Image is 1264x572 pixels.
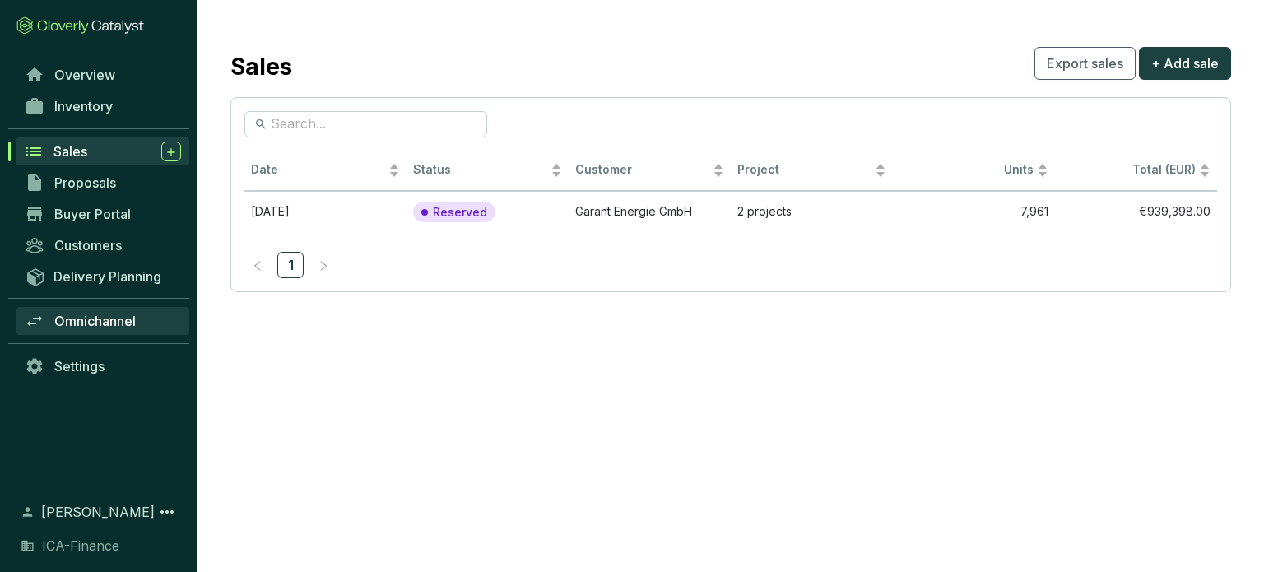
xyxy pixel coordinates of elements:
[41,502,155,522] span: [PERSON_NAME]
[244,252,271,278] li: Previous Page
[54,358,105,374] span: Settings
[731,151,893,191] th: Project
[318,260,329,272] span: right
[251,162,385,178] span: Date
[54,67,115,83] span: Overview
[278,253,303,277] a: 1
[54,98,113,114] span: Inventory
[1047,53,1123,73] span: Export sales
[569,191,731,233] td: Garant Energie GmbH
[310,252,337,278] button: right
[16,307,189,335] a: Omnichannel
[54,237,122,253] span: Customers
[244,151,407,191] th: Date
[16,231,189,259] a: Customers
[1034,47,1136,80] button: Export sales
[53,143,87,160] span: Sales
[569,151,731,191] th: Customer
[42,536,119,556] span: ICA-Finance
[244,252,271,278] button: left
[731,191,893,233] td: 2 projects
[1151,53,1219,73] span: + Add sale
[16,263,189,290] a: Delivery Planning
[54,174,116,191] span: Proposals
[16,200,189,228] a: Buyer Portal
[252,260,263,272] span: left
[54,206,131,222] span: Buyer Portal
[899,162,1034,178] span: Units
[737,162,871,178] span: Project
[407,151,569,191] th: Status
[413,162,547,178] span: Status
[16,92,189,120] a: Inventory
[244,191,407,233] td: Jun 22 2025
[893,151,1055,191] th: Units
[16,169,189,197] a: Proposals
[310,252,337,278] li: Next Page
[271,115,462,133] input: Search...
[1132,162,1196,176] span: Total (EUR)
[277,252,304,278] li: 1
[16,61,189,89] a: Overview
[433,205,487,220] p: Reserved
[53,268,161,285] span: Delivery Planning
[1055,191,1217,233] td: €939,398.00
[575,162,709,178] span: Customer
[893,191,1055,233] td: 7,961
[54,313,136,329] span: Omnichannel
[1139,47,1231,80] button: + Add sale
[16,352,189,380] a: Settings
[230,49,292,84] h2: Sales
[16,137,189,165] a: Sales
